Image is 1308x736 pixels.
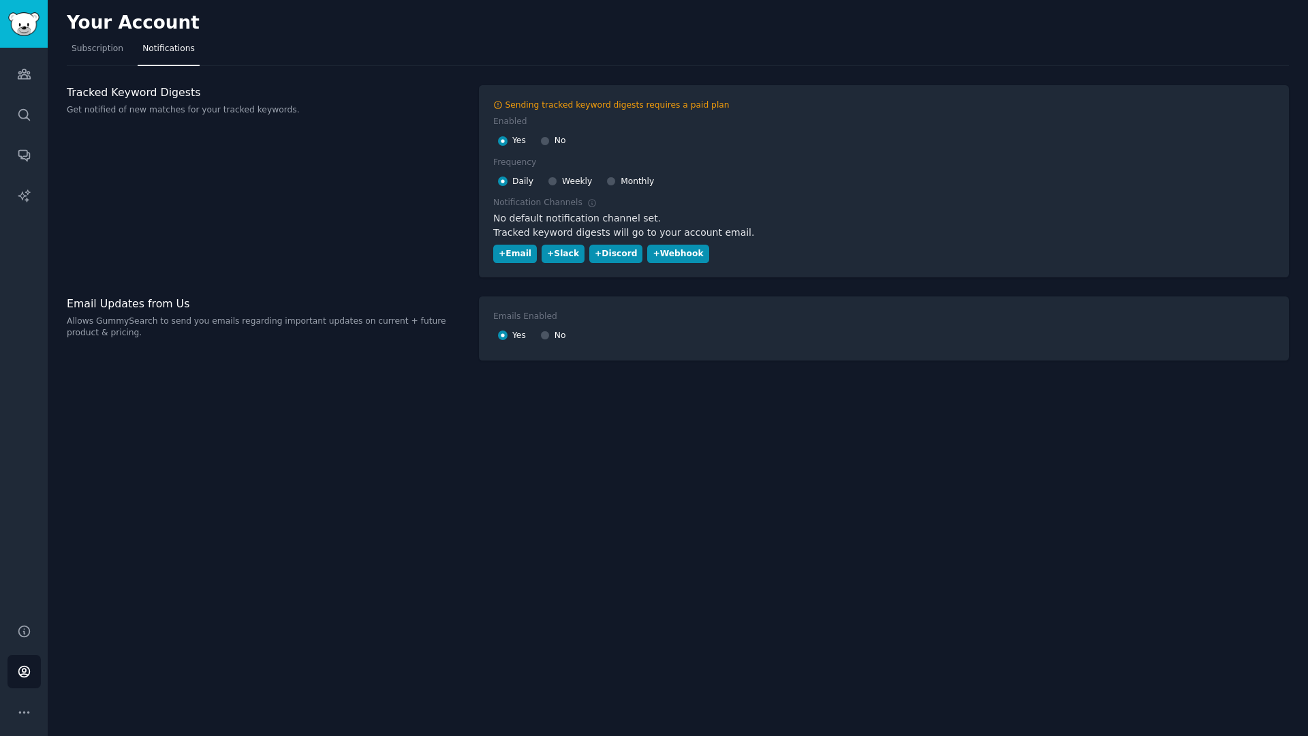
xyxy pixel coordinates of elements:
[493,211,1275,226] div: No default notification channel set.
[67,296,465,311] h3: Email Updates from Us
[621,176,654,188] span: Monthly
[653,248,703,260] div: + Webhook
[67,104,465,117] p: Get notified of new matches for your tracked keywords.
[547,248,579,260] div: + Slack
[505,99,730,112] div: Sending tracked keyword digests requires a paid plan
[512,176,533,188] span: Daily
[67,85,465,99] h3: Tracked Keyword Digests
[555,135,566,147] span: No
[493,197,597,209] div: Notification Channels
[493,116,527,128] div: Enabled
[8,12,40,36] img: GummySearch logo
[499,248,531,260] div: + Email
[555,330,566,342] span: No
[512,135,526,147] span: Yes
[562,176,592,188] span: Weekly
[493,99,1275,112] a: Sending tracked keyword digests requires a paid plan
[67,12,200,34] h2: Your Account
[493,157,536,169] div: Frequency
[542,245,585,263] button: +Slack
[67,316,465,339] p: Allows GummySearch to send you emails regarding important updates on current + future product & p...
[493,226,1275,240] div: Tracked keyword digests will go to your account email.
[512,330,526,342] span: Yes
[595,248,637,260] div: + Discord
[67,38,128,66] a: Subscription
[142,43,195,55] span: Notifications
[493,245,537,263] button: +Email
[493,311,557,323] div: Emails Enabled
[138,38,200,66] a: Notifications
[647,245,708,263] button: +Webhook
[72,43,123,55] span: Subscription
[589,245,642,263] button: +Discord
